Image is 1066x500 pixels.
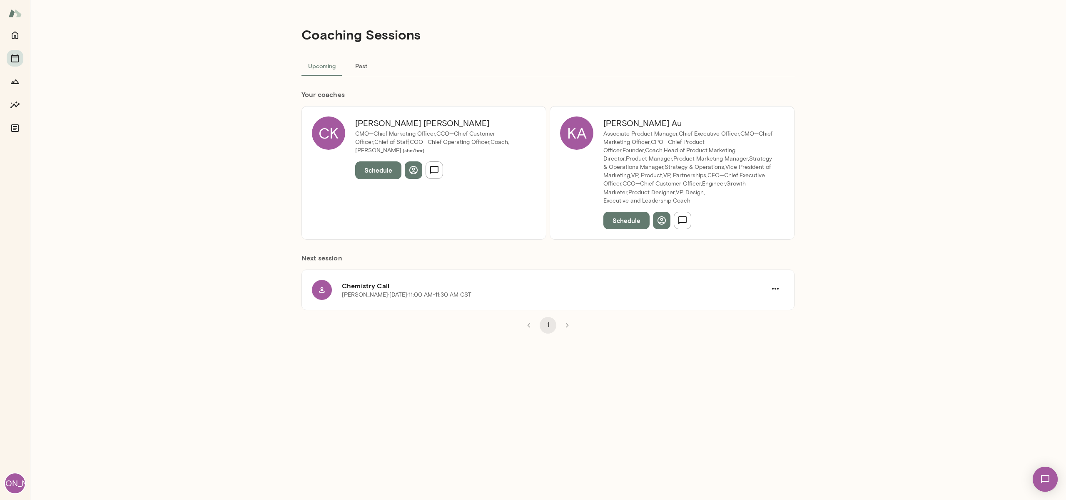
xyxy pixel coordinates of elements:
[301,56,342,76] button: Upcoming
[8,5,22,21] img: Mento
[540,317,556,334] button: page 1
[301,27,421,42] h4: Coaching Sessions
[301,253,795,270] h6: Next session
[301,89,795,99] h6: Your coach es
[401,147,424,153] span: ( she/her )
[312,116,345,150] div: CK
[7,27,23,43] button: Home
[603,197,774,205] p: Executive and Leadership Coach
[405,161,422,179] button: View profile
[342,56,380,76] button: Past
[355,161,401,179] button: Schedule
[301,310,795,334] div: pagination
[301,56,795,76] div: basic tabs example
[7,97,23,113] button: Insights
[674,212,691,229] button: Send message
[603,212,650,229] button: Schedule
[560,116,593,150] div: KA
[603,116,774,130] h6: [PERSON_NAME] Au
[7,120,23,136] button: Documents
[342,281,767,291] h6: Chemistry Call
[7,73,23,90] button: Growth Plan
[355,130,526,155] p: CMO—Chief Marketing Officer,CCO—Chief Customer Officer,Chief of Staff,COO—Chief Operating Officer...
[342,291,471,299] p: [PERSON_NAME] · [DATE] · 11:00 AM-11:30 AM CST
[5,473,25,493] div: [PERSON_NAME]
[355,116,526,130] h6: [PERSON_NAME] [PERSON_NAME]
[426,161,443,179] button: Send message
[653,212,670,229] button: View profile
[7,50,23,67] button: Sessions
[603,130,774,196] p: Associate Product Manager,Chief Executive Officer,CMO—Chief Marketing Officer,CPO—Chief Product O...
[519,317,577,334] nav: pagination navigation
